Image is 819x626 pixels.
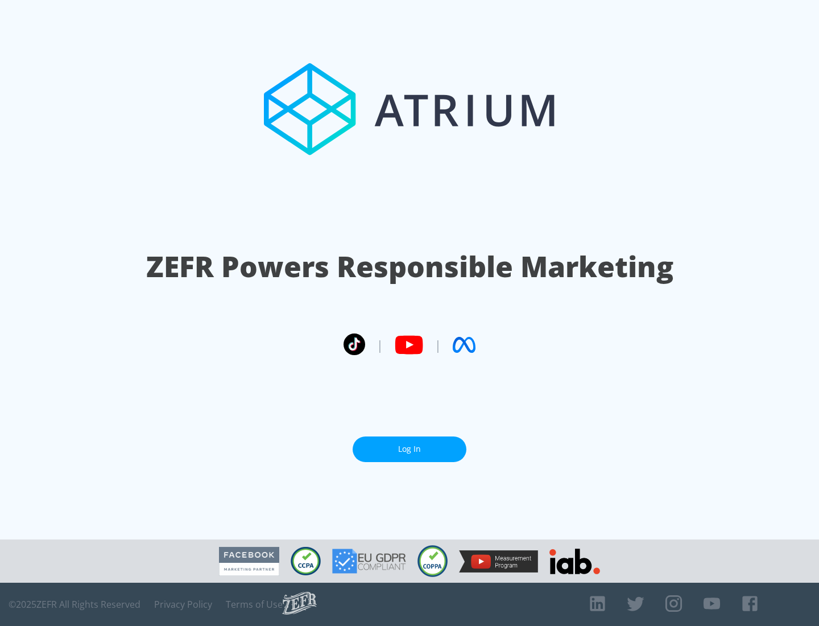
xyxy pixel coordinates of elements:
a: Privacy Policy [154,599,212,610]
span: | [435,336,441,353]
img: Facebook Marketing Partner [219,547,279,576]
h1: ZEFR Powers Responsible Marketing [146,247,673,286]
img: IAB [549,549,600,574]
img: GDPR Compliant [332,549,406,574]
span: © 2025 ZEFR All Rights Reserved [9,599,140,610]
img: YouTube Measurement Program [459,550,538,573]
span: | [377,336,383,353]
img: CCPA Compliant [291,547,321,575]
img: COPPA Compliant [417,545,448,577]
a: Log In [353,436,466,462]
a: Terms of Use [226,599,283,610]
